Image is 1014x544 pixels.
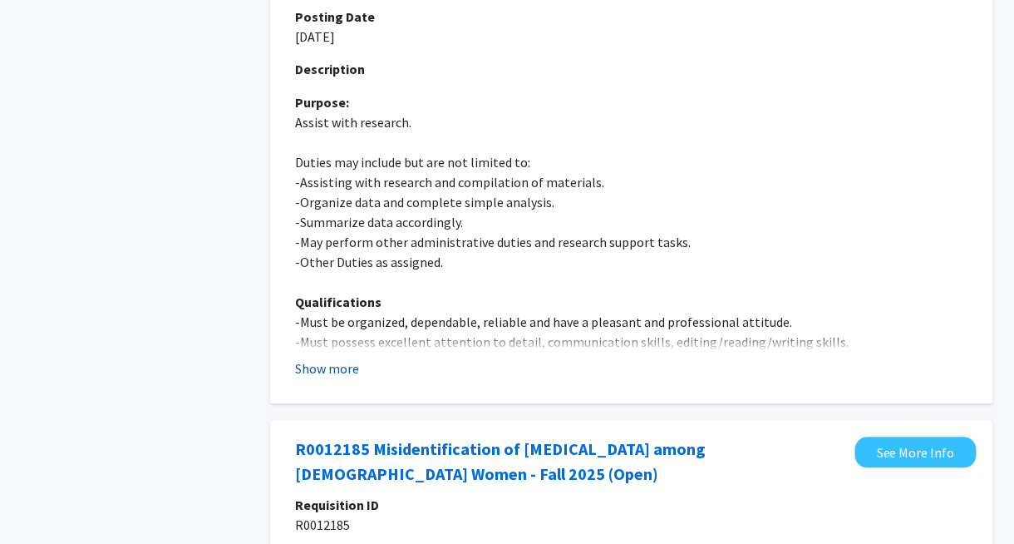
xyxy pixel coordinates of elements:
a: Opens in a new tab [295,438,847,487]
p: Assist with research. Duties may include but are not limited to: -Assisting with research and com... [295,93,968,373]
p: R0012185 [295,516,968,536]
iframe: Chat [12,469,71,532]
p: [DATE] [295,27,968,47]
b: Description [295,62,365,78]
a: Opens in a new tab [855,438,977,468]
b: Requisition ID [295,497,379,514]
b: Posting Date [295,8,375,25]
b: Purpose: [295,95,349,111]
b: Qualifications [295,294,381,311]
button: Show more [295,359,359,379]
